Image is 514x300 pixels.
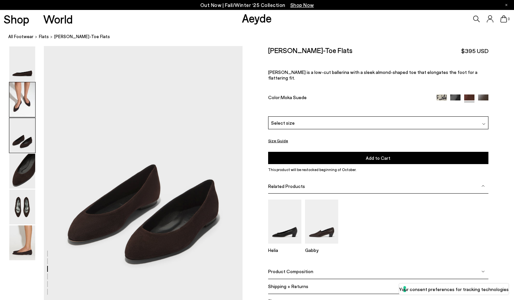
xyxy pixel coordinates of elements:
[290,2,314,8] span: Navigate to /collections/new-in
[9,190,35,224] img: Ellie Suede Almond-Toe Flats - Image 5
[482,122,485,126] img: svg%3E
[268,269,313,274] span: Product Composition
[43,13,73,25] a: World
[268,152,488,164] button: Add to Cart
[268,94,429,102] div: Color:
[54,33,110,40] span: [PERSON_NAME]-Toe Flats
[268,183,305,189] span: Related Products
[268,167,488,173] p: This product will be restocked beginning of October.
[268,136,288,145] button: Size Guide
[9,118,35,153] img: Ellie Suede Almond-Toe Flats - Image 3
[507,17,510,21] span: 0
[8,28,514,46] nav: breadcrumb
[39,34,49,39] span: flats
[200,1,314,9] p: Out Now | Fall/Winter ‘25 Collection
[4,13,29,25] a: Shop
[305,200,338,244] img: Gabby Almond-Toe Loafers
[268,239,301,253] a: Helia Low-Cut Pumps Helia
[500,15,507,23] a: 0
[305,239,338,253] a: Gabby Almond-Toe Loafers Gabby
[268,46,353,54] h2: [PERSON_NAME]-Toe Flats
[481,184,485,188] img: svg%3E
[9,225,35,260] img: Ellie Suede Almond-Toe Flats - Image 6
[268,200,301,244] img: Helia Low-Cut Pumps
[39,33,49,40] a: flats
[461,47,488,55] span: $395 USD
[268,69,488,81] p: [PERSON_NAME] is a low-cut ballerina with a sleek almond-shaped toe that elongates the foot for a...
[9,154,35,189] img: Ellie Suede Almond-Toe Flats - Image 4
[268,247,301,253] p: Helia
[305,247,338,253] p: Gabby
[399,286,509,293] label: Your consent preferences for tracking technologies
[366,155,390,161] span: Add to Cart
[481,270,485,273] img: svg%3E
[271,119,295,126] span: Select size
[242,11,272,25] a: Aeyde
[9,46,35,81] img: Ellie Suede Almond-Toe Flats - Image 1
[399,283,509,295] button: Your consent preferences for tracking technologies
[281,94,307,100] span: Moka Suede
[8,33,34,40] a: All Footwear
[9,82,35,117] img: Ellie Suede Almond-Toe Flats - Image 2
[268,283,308,289] span: Shipping + Returns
